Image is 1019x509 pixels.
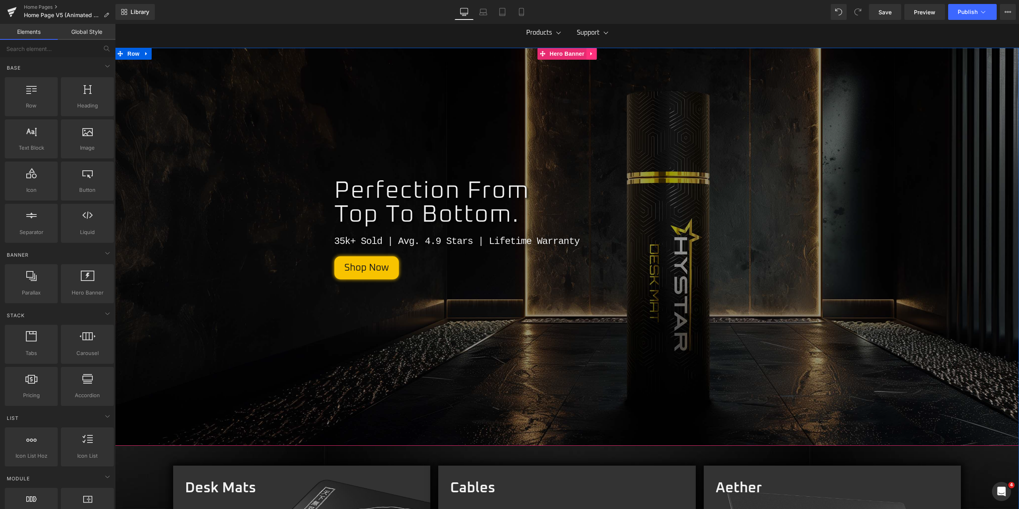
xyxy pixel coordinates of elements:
span: Base [6,64,21,72]
a: Tablet [493,4,512,20]
span: Banner [6,251,29,259]
span: Image [63,144,111,152]
span: Hero Banner [63,289,111,297]
span: Row [10,24,26,36]
span: Carousel [63,349,111,357]
span: Text Block [7,144,55,152]
span: Products [411,6,437,13]
span: Parallax [7,289,55,297]
h1: Perfection From Top To Bottom. [219,155,685,203]
span: Preview [914,8,935,16]
button: Undo [831,4,847,20]
span: Home Page V5 (Animated Video, Desktop) [24,12,100,18]
a: Laptop [474,4,493,20]
button: More [1000,4,1016,20]
span: 4 [1008,482,1015,488]
span: Row [7,101,55,110]
span: Liquid [63,228,111,236]
span: Library [131,8,149,16]
span: Icon List [63,452,111,460]
span: Tabs [7,349,55,357]
button: Publish [948,4,997,20]
a: Expand / Collapse [26,24,37,36]
span: Icon List Hoz [7,452,55,460]
a: Home Pages [24,4,115,10]
a: Global Style [58,24,115,40]
span: Stack [6,312,25,319]
span: Heading [63,101,111,110]
span: Save [878,8,892,16]
span: Publish [958,9,978,15]
span: Icon [7,186,55,194]
span: Module [6,475,31,482]
span: Pricing [7,391,55,400]
span: List [6,414,20,422]
a: New Library [115,4,155,20]
span: Accordion [63,391,111,400]
button: Redo [850,4,866,20]
h1: 35k+ Sold | Avg. 4.9 Stars | Lifetime Warranty [219,213,685,222]
span: Button [63,186,111,194]
span: Separator [7,228,55,236]
a: Desktop [455,4,474,20]
a: Shop Now [219,232,284,255]
a: Mobile [512,4,531,20]
a: Expand / Collapse [471,24,482,36]
span: Hero Banner [433,24,471,36]
iframe: Intercom live chat [992,482,1011,501]
span: Support [462,6,484,13]
span: Shop Now [229,238,274,250]
a: Preview [904,4,945,20]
